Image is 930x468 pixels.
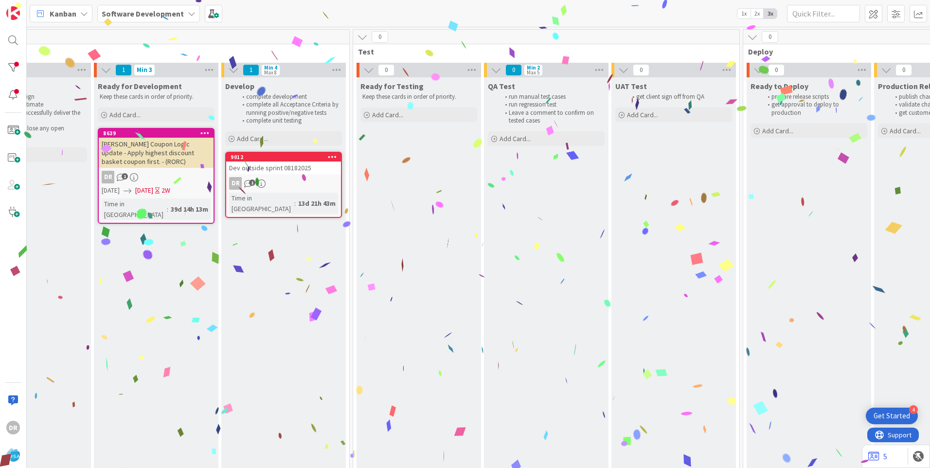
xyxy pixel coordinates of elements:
span: Add Card... [627,110,658,119]
span: 2x [751,9,764,18]
div: 39d 14h 13m [168,204,211,215]
div: Min 3 [137,68,152,72]
span: Add Card... [237,134,268,143]
div: 9012 [231,154,341,161]
span: Add Card... [372,110,403,119]
span: 0 [762,31,778,43]
div: Max 5 [527,70,539,75]
li: complete all Acceptance Criteria by running positive/negative tests [237,101,340,117]
span: 0 [378,64,394,76]
span: Support [20,1,44,13]
li: complete unit testing [237,117,340,125]
span: Add Card... [762,126,793,135]
li: run regression test [500,101,603,108]
div: 2W [161,185,170,196]
span: Add Card... [500,134,531,143]
span: 1 [122,173,128,180]
div: DR [6,421,20,434]
div: 13d 21h 43m [296,198,338,209]
div: Time in [GEOGRAPHIC_DATA] [229,193,294,214]
span: Develop [225,81,254,91]
span: Ready for Development [98,81,182,91]
div: 8639 [99,129,214,138]
span: 3x [764,9,777,18]
div: 8639[PERSON_NAME] Coupon Logic update - Apply highest discount basket coupon first. - (RORC) [99,129,214,168]
li: Leave a comment to confirm on tested cases [500,109,603,125]
div: DR [229,177,242,190]
input: Quick Filter... [787,5,860,22]
li: get client sign off from QA [627,93,731,101]
li: run manual test cases [500,93,603,101]
span: Kanban [50,8,76,19]
div: Min 2 [527,65,540,70]
span: 0 [633,64,649,76]
li: complete development [237,93,340,101]
div: DR [226,177,341,190]
span: [DATE] [135,185,153,196]
a: 9012Dev outside sprint 08182025DRTime in [GEOGRAPHIC_DATA]:13d 21h 43m [225,152,342,218]
span: QA Test [488,81,515,91]
span: 0 [895,64,912,76]
span: 1x [737,9,751,18]
div: Open Get Started checklist, remaining modules: 4 [866,408,918,424]
b: Software Development [102,9,184,18]
div: 9012Dev outside sprint 08182025 [226,153,341,174]
li: prepare release scripts [762,93,866,101]
span: 0 [768,64,785,76]
span: Test [358,47,727,56]
div: Dev outside sprint 08182025 [226,162,341,174]
div: 4 [909,405,918,414]
span: Add Card... [109,110,141,119]
a: 5 [868,450,887,462]
span: UAT Test [615,81,647,91]
span: 0 [505,64,522,76]
span: : [294,198,296,209]
p: Keep these cards in order of priority. [362,93,475,101]
div: Get Started [874,411,910,421]
div: Max 8 [264,70,277,75]
span: 0 [372,31,388,43]
p: Keep these cards in order of priority. [100,93,213,101]
div: DR [99,171,214,183]
span: Add Card... [890,126,921,135]
span: Ready to Deploy [751,81,808,91]
span: 1 [249,180,255,186]
div: Time in [GEOGRAPHIC_DATA] [102,198,167,220]
div: 9012 [226,153,341,162]
img: Visit kanbanzone.com [6,6,20,20]
li: get approval to deploy to production [762,101,866,117]
span: : [167,204,168,215]
a: 8639[PERSON_NAME] Coupon Logic update - Apply highest discount basket coupon first. - (RORC)DR[DA... [98,128,215,224]
span: 1 [243,64,259,76]
span: Ready for Testing [360,81,424,91]
span: [DATE] [102,185,120,196]
img: avatar [6,448,20,462]
div: 8639 [103,130,214,137]
div: Min 4 [264,65,277,70]
div: [PERSON_NAME] Coupon Logic update - Apply highest discount basket coupon first. - (RORC) [99,138,214,168]
div: DR [102,171,114,183]
span: 1 [115,64,132,76]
